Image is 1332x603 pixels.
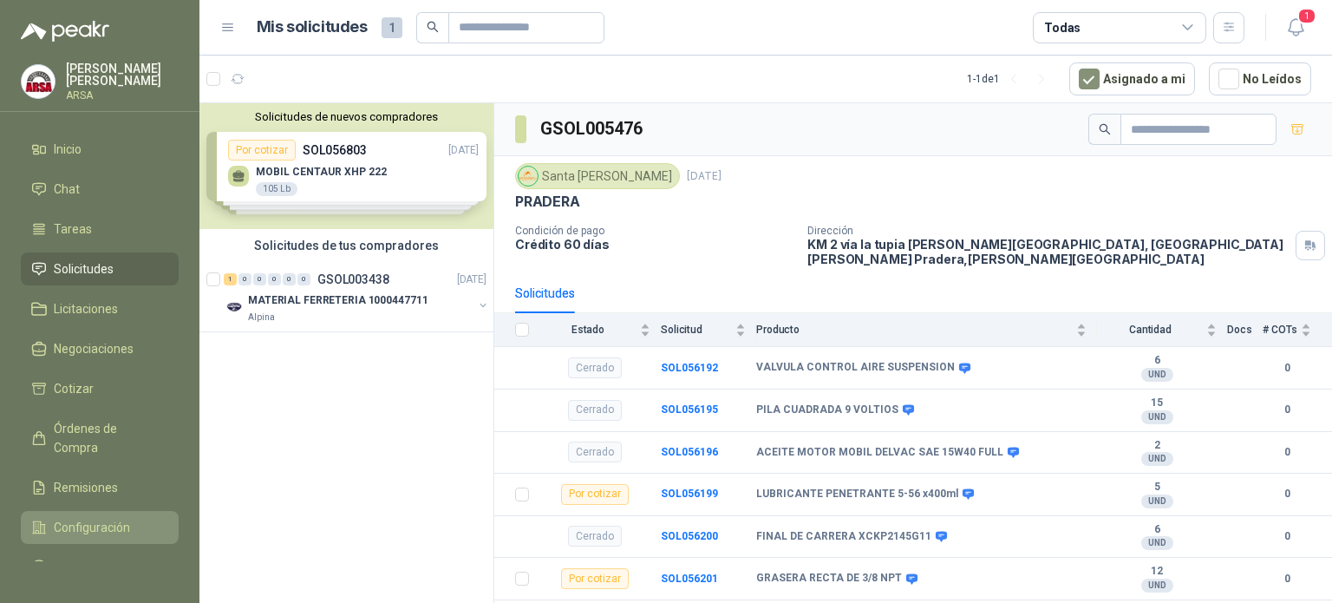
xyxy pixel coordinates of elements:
a: 1 0 0 0 0 0 GSOL003438[DATE] Company LogoMATERIAL FERRETERIA 1000447711Alpina [224,269,490,324]
a: Remisiones [21,471,179,504]
div: 0 [253,273,266,285]
button: Asignado a mi [1069,62,1195,95]
p: GSOL003438 [317,273,389,285]
a: SOL056200 [661,530,718,542]
div: UND [1141,452,1173,466]
th: Producto [756,313,1097,347]
b: 0 [1263,486,1311,502]
div: Cerrado [568,357,622,378]
span: Órdenes de Compra [54,419,162,457]
b: 0 [1263,402,1311,418]
button: 1 [1280,12,1311,43]
span: Remisiones [54,478,118,497]
b: LUBRICANTE PENETRANTE 5-56 x400ml [756,488,958,501]
b: VALVULA CONTROL AIRE SUSPENSION [756,361,955,375]
span: Negociaciones [54,339,134,358]
div: Cerrado [568,526,622,547]
b: 6 [1097,523,1217,537]
a: Cotizar [21,372,179,405]
img: Company Logo [519,167,538,186]
p: Crédito 60 días [515,237,793,252]
img: Company Logo [224,297,245,318]
div: Por cotizar [561,568,629,589]
h3: GSOL005476 [540,115,645,142]
div: Todas [1044,18,1081,37]
b: 0 [1263,444,1311,461]
th: Cantidad [1097,313,1227,347]
a: Manuales y ayuda [21,551,179,584]
p: KM 2 vía la tupia [PERSON_NAME][GEOGRAPHIC_DATA], [GEOGRAPHIC_DATA][PERSON_NAME] Pradera , [PERSO... [807,237,1289,266]
div: Por cotizar [561,484,629,505]
b: 2 [1097,439,1217,453]
div: UND [1141,368,1173,382]
div: 1 [224,273,237,285]
span: Configuración [54,518,130,537]
a: SOL056201 [661,573,718,585]
div: Solicitudes [515,284,575,303]
a: Licitaciones [21,292,179,325]
b: FINAL DE CARRERA XCKP2145G11 [756,530,931,544]
span: Solicitud [661,324,732,336]
th: Docs [1227,313,1263,347]
div: 0 [283,273,296,285]
a: Chat [21,173,179,206]
p: [DATE] [457,272,486,288]
b: 0 [1263,528,1311,545]
div: Cerrado [568,400,622,421]
div: Solicitudes de tus compradores [199,229,493,262]
span: Producto [756,324,1073,336]
div: 0 [297,273,310,285]
b: 0 [1263,571,1311,587]
button: Solicitudes de nuevos compradores [206,110,486,123]
p: ARSA [66,90,179,101]
div: Santa [PERSON_NAME] [515,163,680,189]
div: UND [1141,410,1173,424]
p: Alpina [248,311,275,324]
p: [PERSON_NAME] [PERSON_NAME] [66,62,179,87]
p: [DATE] [687,168,721,185]
a: SOL056195 [661,403,718,416]
span: Cotizar [54,379,94,398]
span: 1 [1297,8,1316,24]
span: Cantidad [1097,324,1203,336]
span: 1 [382,17,402,38]
th: # COTs [1263,313,1332,347]
a: Configuración [21,511,179,544]
span: Chat [54,180,80,199]
a: Solicitudes [21,252,179,285]
b: 12 [1097,565,1217,579]
div: 0 [268,273,281,285]
a: SOL056192 [661,362,718,374]
th: Estado [539,313,661,347]
div: UND [1141,495,1173,508]
a: Negociaciones [21,332,179,365]
a: Órdenes de Compra [21,412,179,464]
b: ACEITE MOTOR MOBIL DELVAC SAE 15W40 FULL [756,446,1003,460]
a: SOL056199 [661,488,718,500]
span: Manuales y ayuda [54,558,153,577]
p: Condición de pago [515,225,793,237]
span: search [427,21,439,33]
a: Tareas [21,213,179,246]
h1: Mis solicitudes [257,15,368,40]
button: No Leídos [1209,62,1311,95]
b: 6 [1097,354,1217,368]
b: 5 [1097,481,1217,495]
span: Licitaciones [54,299,118,318]
span: Inicio [54,140,82,159]
a: SOL056196 [661,446,718,458]
th: Solicitud [661,313,756,347]
div: Cerrado [568,442,622,462]
p: PRADERA [515,193,580,211]
p: MATERIAL FERRETERIA 1000447711 [248,292,428,309]
span: Tareas [54,220,92,239]
div: UND [1141,536,1173,550]
img: Logo peakr [21,21,109,42]
p: Dirección [807,225,1289,237]
div: UND [1141,579,1173,593]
